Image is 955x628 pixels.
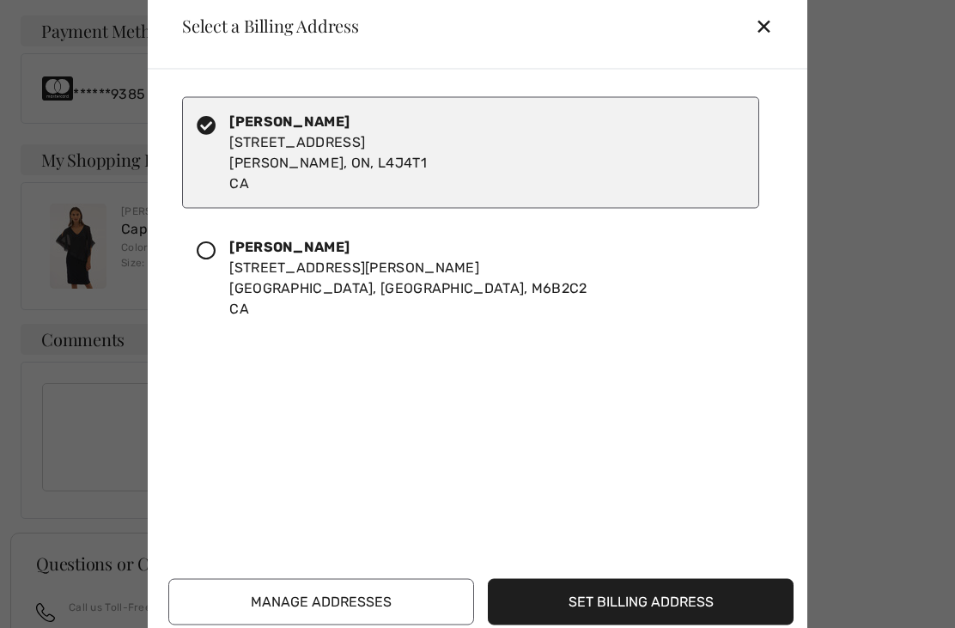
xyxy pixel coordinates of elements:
[229,111,427,193] div: [STREET_ADDRESS] [PERSON_NAME], ON, L4J4T1 CA
[488,578,794,625] button: Set Billing Address
[229,113,350,129] strong: [PERSON_NAME]
[229,236,587,319] div: [STREET_ADDRESS][PERSON_NAME] [GEOGRAPHIC_DATA], [GEOGRAPHIC_DATA], M6B2C2 CA
[168,17,359,34] div: Select a Billing Address
[168,578,474,625] button: Manage Addresses
[229,238,350,254] strong: [PERSON_NAME]
[755,8,787,44] div: ✕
